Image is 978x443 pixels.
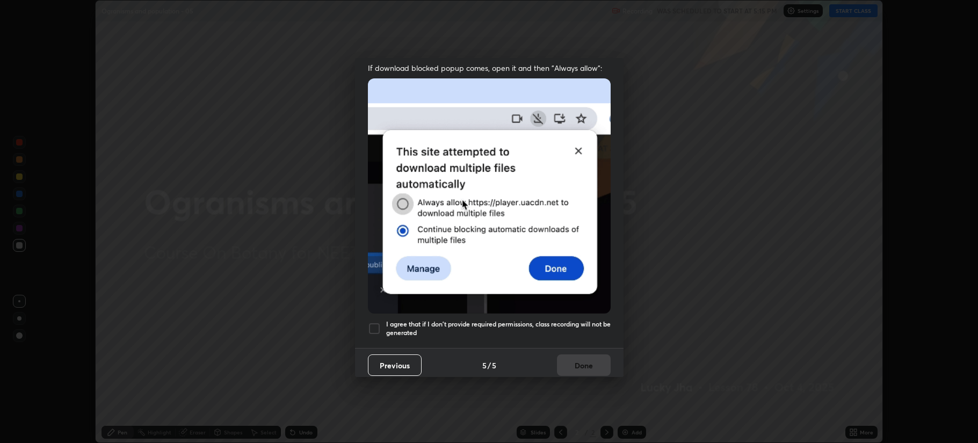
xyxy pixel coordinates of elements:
[386,320,611,337] h5: I agree that if I don't provide required permissions, class recording will not be generated
[368,78,611,313] img: downloads-permission-blocked.gif
[368,354,422,376] button: Previous
[482,360,487,371] h4: 5
[368,63,611,73] span: If download blocked popup comes, open it and then "Always allow":
[492,360,496,371] h4: 5
[488,360,491,371] h4: /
